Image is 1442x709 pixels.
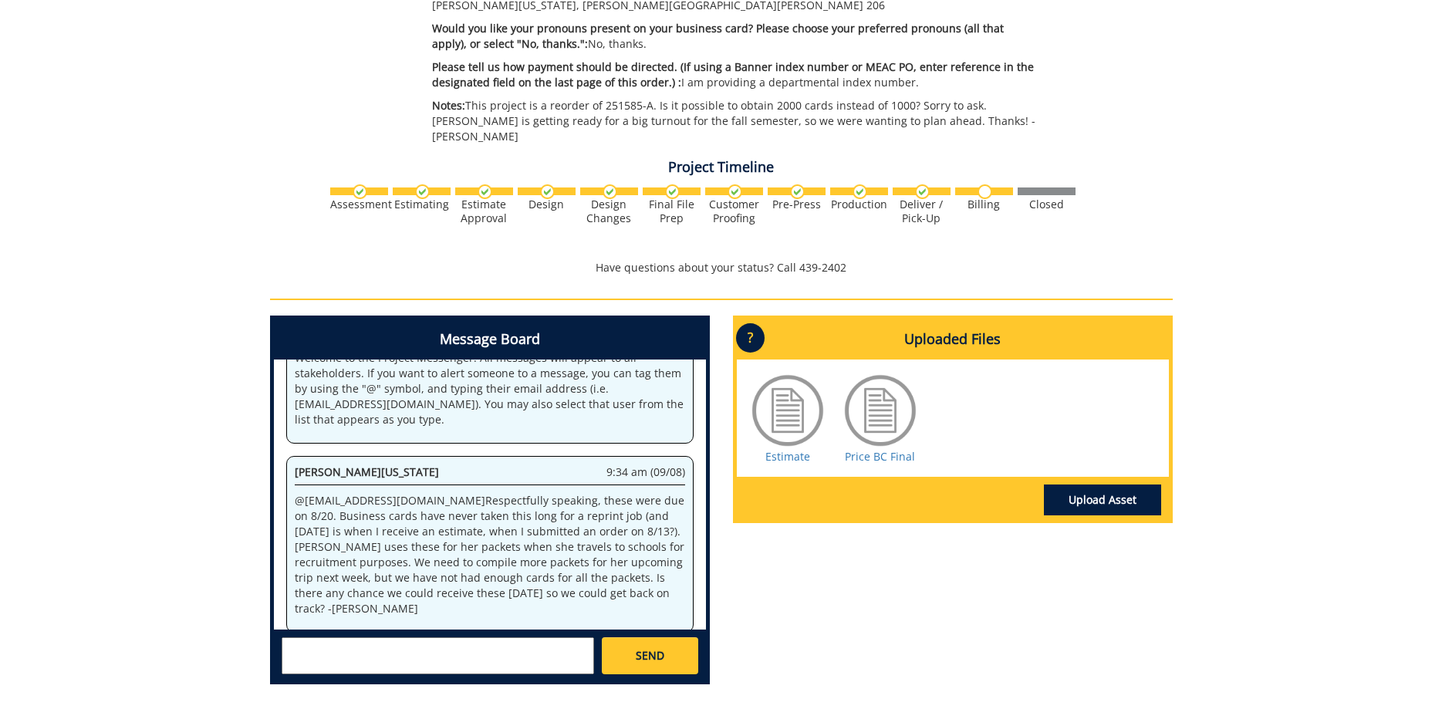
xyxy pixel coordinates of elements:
[432,98,1036,144] p: This project is a reorder of 251585-A. Is it possible to obtain 2000 cards instead of 1000? Sorry...
[606,464,685,480] span: 9:34 am (09/08)
[830,198,888,211] div: Production
[603,184,617,199] img: checkmark
[330,198,388,211] div: Assessment
[432,21,1004,51] span: Would you like your pronouns present on your business card? Please choose your preferred pronouns...
[1018,198,1076,211] div: Closed
[353,184,367,199] img: checkmark
[665,184,680,199] img: checkmark
[728,184,742,199] img: checkmark
[845,449,915,464] a: Price BC Final
[1044,484,1161,515] a: Upload Asset
[915,184,930,199] img: checkmark
[893,198,951,225] div: Deliver / Pick-Up
[636,648,664,663] span: SEND
[274,319,706,360] h4: Message Board
[478,184,492,199] img: checkmark
[455,198,513,225] div: Estimate Approval
[432,59,1034,89] span: Please tell us how payment should be directed. (If using a Banner index number or MEAC PO, enter ...
[580,198,638,225] div: Design Changes
[643,198,701,225] div: Final File Prep
[270,260,1173,275] p: Have questions about your status? Call 439-2402
[432,59,1036,90] p: I am providing a departmental index number.
[415,184,430,199] img: checkmark
[540,184,555,199] img: checkmark
[295,350,685,427] p: Welcome to the Project Messenger. All messages will appear to all stakeholders. If you want to al...
[705,198,763,225] div: Customer Proofing
[853,184,867,199] img: checkmark
[282,637,594,674] textarea: messageToSend
[393,198,451,211] div: Estimating
[295,493,685,616] p: @ [EMAIL_ADDRESS][DOMAIN_NAME] Respectfully speaking, these were due on 8/20. Business cards have...
[432,98,465,113] span: Notes:
[295,464,439,479] span: [PERSON_NAME][US_STATE]
[432,21,1036,52] p: No, thanks.
[736,323,765,353] p: ?
[768,198,826,211] div: Pre-Press
[270,160,1173,175] h4: Project Timeline
[790,184,805,199] img: checkmark
[518,198,576,211] div: Design
[602,637,697,674] a: SEND
[978,184,992,199] img: no
[737,319,1169,360] h4: Uploaded Files
[955,198,1013,211] div: Billing
[765,449,810,464] a: Estimate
